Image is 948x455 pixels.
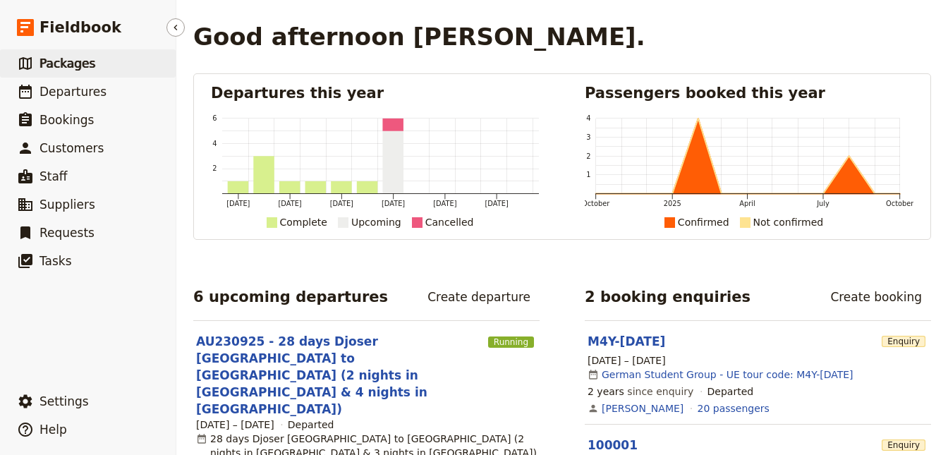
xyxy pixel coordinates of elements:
tspan: 3 [586,133,590,141]
a: M4Y-[DATE] [588,334,665,348]
div: Departed [707,384,754,399]
span: Enquiry [882,439,925,451]
tspan: [DATE] [226,200,250,207]
tspan: 2 [212,165,217,173]
div: Cancelled [425,214,474,231]
tspan: 6 [212,114,217,122]
tspan: [DATE] [486,200,509,207]
tspan: [DATE] [382,200,406,207]
tspan: 1 [586,171,590,178]
tspan: 4 [212,140,217,147]
span: Requests [39,226,95,240]
span: [DATE] – [DATE] [196,418,274,432]
span: [DATE] – [DATE] [588,353,666,368]
div: Confirmed [678,214,729,231]
h2: 2 booking enquiries [585,286,750,308]
span: Departures [39,85,107,99]
tspan: 4 [586,114,590,122]
div: Departed [288,418,334,432]
h1: Good afternoon [PERSON_NAME]. [193,23,645,51]
tspan: April [740,200,756,207]
a: [PERSON_NAME] [602,401,683,415]
tspan: 2 [586,152,590,160]
a: View the passengers for this booking [698,401,770,415]
tspan: July [817,200,830,207]
h2: 6 upcoming departures [193,286,388,308]
span: Enquiry [882,336,925,347]
span: 2 years [588,386,624,397]
h2: Passengers booked this year [585,83,913,104]
span: Settings [39,394,89,408]
tspan: [DATE] [279,200,302,207]
a: Create booking [821,285,931,309]
a: AU230925 - 28 days Djoser [GEOGRAPHIC_DATA] to [GEOGRAPHIC_DATA] (2 nights in [GEOGRAPHIC_DATA] &... [196,333,482,418]
div: Not confirmed [753,214,824,231]
tspan: October [582,200,610,207]
span: Help [39,423,67,437]
button: Hide menu [166,18,185,37]
tspan: October [887,200,915,207]
div: Upcoming [351,214,401,231]
h2: Departures this year [211,83,540,104]
span: Fieldbook [39,17,121,38]
span: Running [488,336,534,348]
tspan: [DATE] [330,200,353,207]
tspan: [DATE] [434,200,457,207]
span: Staff [39,169,68,183]
a: 100001 [588,438,638,452]
a: German Student Group - UE tour code: M4Y-[DATE] [602,368,853,382]
a: Create departure [418,285,540,309]
span: Tasks [39,254,72,268]
tspan: 2025 [664,200,681,207]
span: Suppliers [39,198,95,212]
span: Bookings [39,113,94,127]
div: Complete [280,214,327,231]
span: Customers [39,141,104,155]
span: Packages [39,56,95,71]
span: since enquiry [588,384,693,399]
